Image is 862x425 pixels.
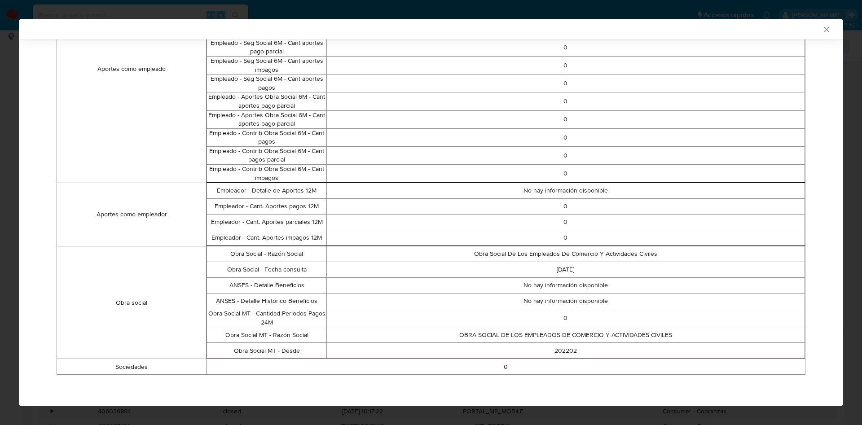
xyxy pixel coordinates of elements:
[326,38,805,56] td: 0
[207,230,326,246] td: Empleador - Cant. Aportes impagos 12M
[207,309,326,327] td: Obra Social MT - Cantidad Periodos Pagos 24M
[207,278,326,294] td: ANSES - Detalle Beneficios
[207,74,326,92] td: Empleado - Seg Social 6M - Cant aportes pagos
[207,262,326,278] td: Obra Social - Fecha consulta
[326,165,805,183] td: 0
[326,309,805,327] td: 0
[326,56,805,74] td: 0
[326,146,805,164] td: 0
[326,199,805,215] td: 0
[207,38,326,56] td: Empleado - Seg Social 6M - Cant aportes pago parcial
[327,186,805,195] p: No hay información disponible
[326,128,805,146] td: 0
[326,215,805,230] td: 0
[207,246,326,262] td: Obra Social - Razón Social
[57,246,207,359] td: Obra social
[207,343,326,359] td: Obra Social MT - Desde
[207,294,326,309] td: ANSES - Detalle Histórico Beneficios
[19,19,843,406] div: closure-recommendation-modal
[57,359,207,375] td: Sociedades
[207,92,326,110] td: Empleado - Aportes Obra Social 6M - Cant aportes pago parcial
[207,215,326,230] td: Empleador - Cant. Aportes parciales 12M
[207,183,326,199] td: Empleador - Detalle de Aportes 12M
[326,230,805,246] td: 0
[207,359,805,375] td: 0
[207,146,326,164] td: Empleado - Contrib Obra Social 6M - Cant pagos parcial
[57,183,207,246] td: Aportes como empleador
[207,327,326,343] td: Obra Social MT - Razón Social
[326,262,805,278] td: [DATE]
[327,281,805,290] p: No hay información disponible
[326,327,805,343] td: OBRA SOCIAL DE LOS EMPLEADOS DE COMERCIO Y ACTIVIDADES CIVILES
[207,165,326,183] td: Empleado - Contrib Obra Social 6M - Cant impagos
[326,246,805,262] td: Obra Social De Los Empleados De Comercio Y Actividades Civiles
[207,199,326,215] td: Empleador - Cant. Aportes pagos 12M
[207,56,326,74] td: Empleado - Seg Social 6M - Cant aportes impagos
[326,343,805,359] td: 202202
[326,110,805,128] td: 0
[822,25,830,33] button: Cerrar ventana
[326,92,805,110] td: 0
[326,74,805,92] td: 0
[207,128,326,146] td: Empleado - Contrib Obra Social 6M - Cant pagos
[207,110,326,128] td: Empleado - Aportes Obra Social 6M - Cant aportes pago parcial
[327,297,805,306] p: No hay información disponible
